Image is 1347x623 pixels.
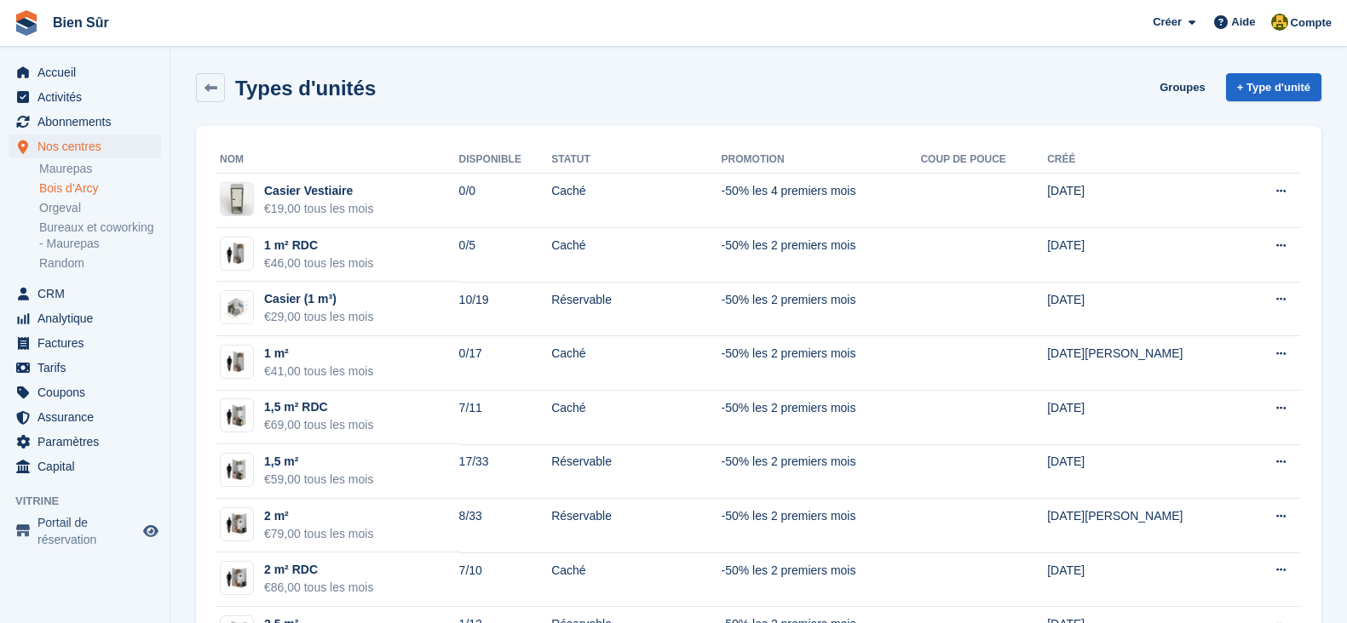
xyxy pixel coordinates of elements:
[1153,73,1212,101] a: Groupes
[37,430,140,454] span: Paramètres
[264,345,373,363] div: 1 m²
[551,444,721,499] td: Réservable
[722,228,921,283] td: -50% les 2 premiers mois
[459,282,552,336] td: 10/19
[9,110,161,134] a: menu
[459,552,552,607] td: 7/10
[39,255,161,271] a: Random
[37,134,140,158] span: Nos centres
[264,579,373,597] div: €86,00 tous les mois
[9,430,161,454] a: menu
[1047,391,1248,445] td: [DATE]
[37,60,140,84] span: Accueil
[37,282,140,306] span: CRM
[722,552,921,607] td: -50% les 2 premiers mois
[722,391,921,445] td: -50% les 2 premiers mois
[9,454,161,478] a: menu
[551,174,721,228] td: Caché
[221,403,253,428] img: box-1,5m2.jpg
[264,398,373,416] div: 1,5 m² RDC
[264,363,373,380] div: €41,00 tous les mois
[46,9,116,37] a: Bien Sûr
[37,380,140,404] span: Coupons
[9,306,161,330] a: menu
[39,220,161,252] a: Bureaux et coworking - Maurepas
[14,10,39,36] img: stora-icon-8386f47178a22dfd0bd8f6a31ec36ba5ce8667c1dd55bd0f319d3a0aa187defe.svg
[37,514,140,548] span: Portail de réservation
[9,282,161,306] a: menu
[1047,174,1248,228] td: [DATE]
[722,282,921,336] td: -50% les 2 premiers mois
[1153,14,1182,31] span: Créer
[264,237,373,254] div: 1 m² RDC
[264,453,373,471] div: 1,5 m²
[37,110,140,134] span: Abonnements
[1231,14,1255,31] span: Aide
[9,405,161,429] a: menu
[722,336,921,391] td: -50% les 2 premiers mois
[551,228,721,283] td: Caché
[264,416,373,434] div: €69,00 tous les mois
[1047,282,1248,336] td: [DATE]
[9,134,161,158] a: menu
[459,391,552,445] td: 7/11
[264,507,373,525] div: 2 m²
[221,512,253,536] img: 20-sqft-unit.jpg
[1047,228,1248,283] td: [DATE]
[264,308,373,326] div: €29,00 tous les mois
[221,458,253,483] img: 15-sqft-unit.jpg
[459,146,552,174] th: Disponible
[9,514,161,548] a: menu
[37,454,140,478] span: Capital
[551,336,721,391] td: Caché
[1047,499,1248,553] td: [DATE][PERSON_NAME]
[722,146,921,174] th: Promotion
[221,566,253,591] img: box-2m2.jpg
[551,499,721,553] td: Réservable
[264,561,373,579] div: 2 m² RDC
[920,146,1047,174] th: Coup de pouce
[551,391,721,445] td: Caché
[264,471,373,489] div: €59,00 tous les mois
[37,306,140,330] span: Analytique
[722,444,921,499] td: -50% les 2 premiers mois
[1291,14,1332,31] span: Compte
[39,200,161,216] a: Orgeval
[39,180,161,197] a: Bois d'Arcy
[722,499,921,553] td: -50% les 2 premiers mois
[264,525,373,543] div: €79,00 tous les mois
[551,552,721,607] td: Caché
[37,405,140,429] span: Assurance
[235,77,376,100] h2: Types d'unités
[1271,14,1288,31] img: Fatima Kelaaoui
[459,174,552,228] td: 0/0
[221,183,253,215] img: locker%20petit%20casier.png
[216,146,459,174] th: Nom
[1047,552,1248,607] td: [DATE]
[722,174,921,228] td: -50% les 4 premiers mois
[37,356,140,380] span: Tarifs
[9,85,161,109] a: menu
[1047,336,1248,391] td: [DATE][PERSON_NAME]
[551,282,721,336] td: Réservable
[1047,146,1248,174] th: Créé
[141,521,161,541] a: Boutique d'aperçu
[221,291,253,323] img: locker%201m3.jpg
[459,228,552,283] td: 0/5
[37,331,140,355] span: Factures
[15,493,170,510] span: Vitrine
[264,290,373,308] div: Casier (1 m³)
[9,60,161,84] a: menu
[39,161,161,177] a: Maurepas
[9,331,161,355] a: menu
[459,336,552,391] td: 0/17
[1047,444,1248,499] td: [DATE]
[264,254,373,272] div: €46,00 tous les mois
[264,182,373,200] div: Casier Vestiaire
[551,146,721,174] th: Statut
[264,200,373,218] div: €19,00 tous les mois
[9,356,161,380] a: menu
[221,350,253,374] img: 10-sqft-unit.jpg
[9,380,161,404] a: menu
[37,85,140,109] span: Activités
